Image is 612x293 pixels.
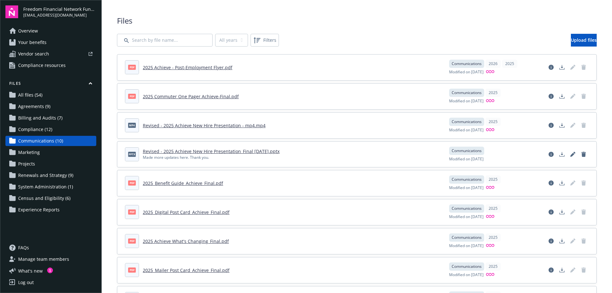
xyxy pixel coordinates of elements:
a: 2025_Mailer Post Card_Achieve_Final.pdf [143,267,229,273]
span: System Administration (1) [18,182,73,192]
span: Projects [18,159,35,169]
span: Edit document [568,207,578,217]
div: 2025 [502,60,517,68]
span: Communications [452,264,482,269]
a: Renewals and Strategy (9) [5,170,96,180]
div: Log out [18,277,34,288]
a: Download document [557,207,567,217]
span: Edit document [568,236,578,246]
span: Filters [263,37,276,43]
div: 2025 [485,89,501,97]
span: Communications [452,148,482,154]
a: Revised - 2025 Achieve New Hire Presentation_Final [DATE].pptx [143,148,280,154]
a: Download document [557,265,567,275]
a: Delete document [579,207,589,217]
span: Delete document [579,91,589,101]
span: Edit document [568,120,578,130]
span: Communications (10) [18,136,63,146]
span: Edit document [568,178,578,188]
span: Manage team members [18,254,69,264]
div: 1 [47,267,53,273]
input: Search by file name... [117,34,213,47]
a: View file details [546,265,556,275]
span: Experience Reports [18,205,60,215]
a: Projects [5,159,96,169]
span: pdf [128,180,136,185]
a: Billing and Audits (7) [5,113,96,123]
a: Revised - 2025 Achieve New Hire Presentation - mp4.mp4 [143,122,266,128]
a: View file details [546,178,556,188]
a: Communications (10) [5,136,96,146]
span: Modified on [DATE] [449,127,484,133]
span: Delete document [579,265,589,275]
a: Upload files [571,34,597,47]
span: Edit document [568,62,578,72]
span: Communications [452,177,482,182]
a: Download document [557,149,567,159]
span: Overview [18,26,38,36]
span: pdf [128,267,136,272]
span: Agreements (9) [18,101,50,112]
a: View file details [546,120,556,130]
div: 2025 [485,262,501,271]
span: Delete document [579,236,589,246]
a: View file details [546,207,556,217]
span: Modified on [DATE] [449,156,484,162]
span: pdf [128,238,136,243]
span: Compliance (12) [18,124,52,135]
a: 2025 Achieve What's Changing_Final.pdf [143,238,229,244]
span: Freedom Financial Network Funding, LLC [23,6,96,12]
div: 2025 [485,118,501,126]
span: All files (54) [18,90,42,100]
a: Census and Eligibility (6) [5,193,96,203]
button: Files [5,81,96,89]
a: Download document [557,236,567,246]
a: Compliance (12) [5,124,96,135]
span: Modified on [DATE] [449,69,484,75]
span: Renewals and Strategy (9) [18,170,73,180]
a: Delete document [579,149,589,159]
span: Delete document [579,178,589,188]
button: What's new1 [5,267,53,274]
a: View file details [546,236,556,246]
a: 2025_Digital Post Card_Achieve_Final.pdf [143,209,229,215]
a: Vendor search [5,49,96,59]
a: Agreements (9) [5,101,96,112]
a: Experience Reports [5,205,96,215]
span: Edit document [568,265,578,275]
span: pdf [128,94,136,99]
a: 2025 Commuter One Pager Achieve-Final.pdf [143,93,239,99]
span: Filters [252,35,278,45]
span: Communications [452,61,482,67]
div: 2025 [485,204,501,213]
span: What ' s new [18,267,43,274]
a: Overview [5,26,96,36]
a: View file details [546,149,556,159]
span: Modified on [DATE] [449,185,484,191]
span: Communications [452,206,482,211]
a: System Administration (1) [5,182,96,192]
a: Download document [557,91,567,101]
img: navigator-logo.svg [5,5,18,18]
span: Communications [452,119,482,125]
button: Filters [251,34,279,47]
span: Modified on [DATE] [449,214,484,220]
a: All files (54) [5,90,96,100]
div: Made more updates here. Thank you. [143,155,280,160]
div: 2025 [485,233,501,242]
a: Download document [557,178,567,188]
a: View file details [546,62,556,72]
span: Modified on [DATE] [449,243,484,249]
span: Marketing [18,147,40,157]
span: pptx [128,152,136,157]
span: Modified on [DATE] [449,98,484,104]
